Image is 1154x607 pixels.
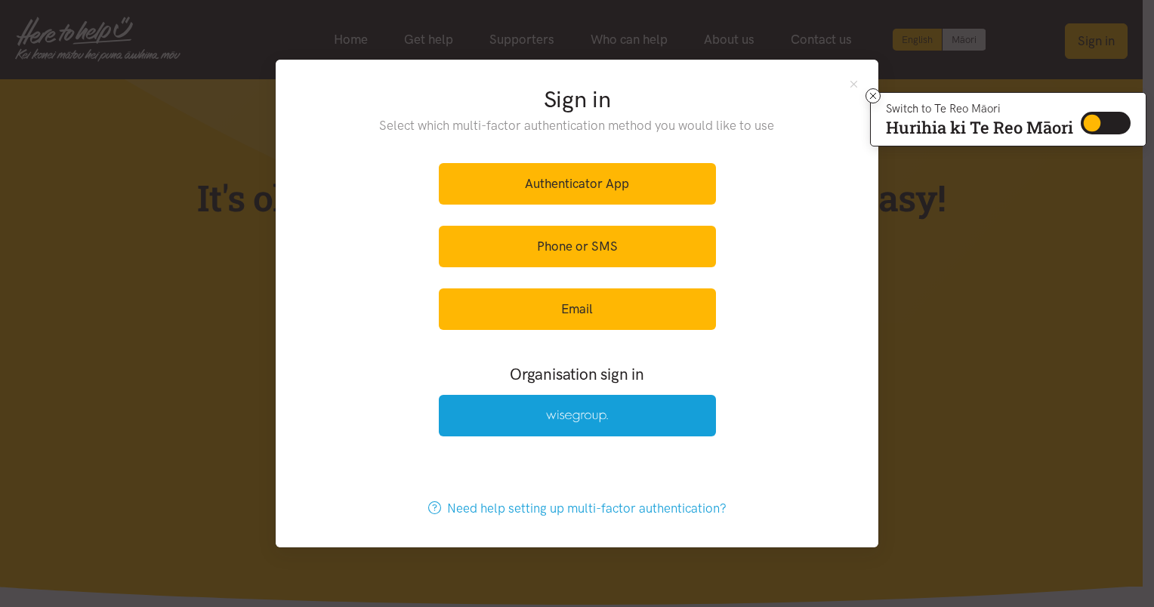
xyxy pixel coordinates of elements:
[349,116,806,136] p: Select which multi-factor authentication method you would like to use
[546,410,608,423] img: Wise Group
[847,78,860,91] button: Close
[886,104,1073,113] p: Switch to Te Reo Māori
[886,121,1073,134] p: Hurihia ki Te Reo Māori
[397,363,757,385] h3: Organisation sign in
[439,163,716,205] a: Authenticator App
[412,488,742,529] a: Need help setting up multi-factor authentication?
[439,288,716,330] a: Email
[439,226,716,267] a: Phone or SMS
[349,84,806,116] h2: Sign in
